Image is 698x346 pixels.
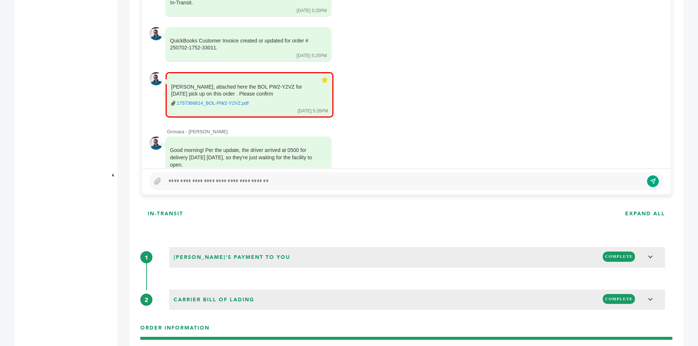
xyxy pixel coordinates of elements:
span: COMPLETE [603,294,635,304]
div: Grovara - [PERSON_NAME] [167,129,663,135]
span: [PERSON_NAME]'s Payment to You [171,252,292,263]
h3: IN-TRANSIT [148,210,183,217]
div: [DATE] 5:25PM [297,8,327,14]
h3: ORDER INFORMATION [140,324,672,337]
span: Carrier Bill of Lading [171,294,256,306]
span: COMPLETE [603,252,635,261]
div: QuickBooks Customer Invoice created or updated for order # 250702-1752-33011. [170,37,317,52]
div: Good morning! Per the update, the driver arrived at 0500 for delivery [DATE] [DATE], so they're j... [170,147,317,168]
div: [DATE] 5:26PM [298,108,328,114]
div: [DATE] 5:25PM [297,53,327,59]
div: [PERSON_NAME], attached here the BOL PW2-Y2VZ for [DATE] pick up on this order . Please confirm [171,83,318,107]
a: 1757366814_BOL-PW2-Y2VZ.pdf [177,100,249,107]
h3: EXPAND ALL [625,210,665,217]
